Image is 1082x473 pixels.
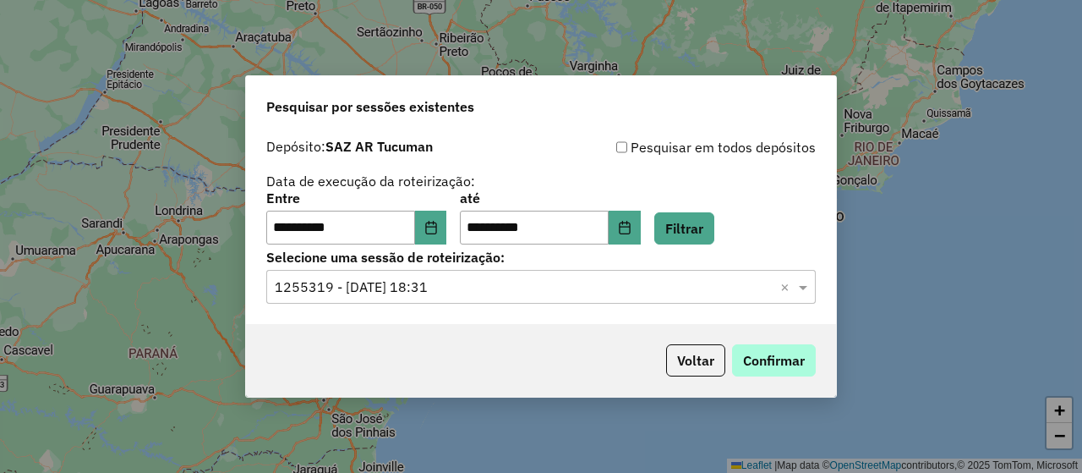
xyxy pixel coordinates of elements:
[266,247,816,267] label: Selecione uma sessão de roteirização:
[609,211,641,245] button: Choose Date
[266,188,446,208] label: Entre
[266,171,475,191] label: Data de execução da roteirização:
[732,344,816,377] button: Confirmar
[541,137,816,157] div: Pesquisar em todos depósitos
[325,138,433,155] strong: SAZ AR Tucuman
[666,344,725,377] button: Voltar
[654,212,714,245] button: Filtrar
[780,277,795,297] span: Clear all
[415,211,447,245] button: Choose Date
[266,96,474,117] span: Pesquisar por sessões existentes
[460,188,640,208] label: até
[266,136,433,157] label: Depósito:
